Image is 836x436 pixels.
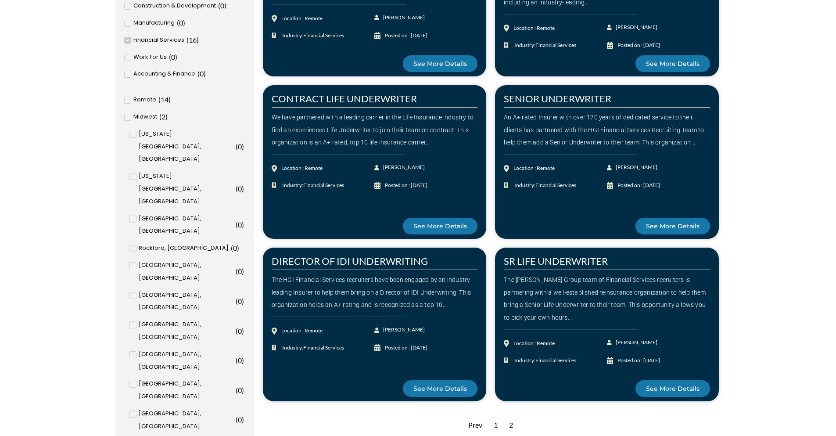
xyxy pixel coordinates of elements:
span: ( [236,386,238,394]
span: [PERSON_NAME] [614,336,657,349]
span: ) [237,244,239,252]
span: Industry: [280,29,344,42]
span: ( [218,1,220,10]
span: ) [242,356,244,364]
span: 16 [189,36,197,44]
span: Financial Services [303,32,344,39]
span: Remote [133,94,156,106]
a: Industry:Financial Services [272,179,375,192]
div: Posted on : [DATE] [617,39,660,52]
span: See More Details [646,61,700,67]
div: 2 [505,414,517,436]
span: [GEOGRAPHIC_DATA], [GEOGRAPHIC_DATA] [139,407,233,433]
span: Rockford, [GEOGRAPHIC_DATA] [139,242,229,255]
span: ) [183,18,185,27]
div: Posted on : [DATE] [385,179,427,192]
a: [PERSON_NAME] [607,336,658,349]
span: ) [242,220,244,229]
span: 0 [220,1,224,10]
span: 0 [238,356,242,364]
span: ( [236,267,238,275]
a: Industry:Financial Services [272,342,375,354]
span: [GEOGRAPHIC_DATA], [GEOGRAPHIC_DATA] [139,213,233,238]
a: Industry:Financial Services [504,354,607,367]
a: [PERSON_NAME] [374,324,426,336]
div: An A+ rated Insurer with over 170 years of dedicated service to their clients has partnered with ... [504,111,710,149]
span: Financial Services [133,34,184,47]
span: See More Details [413,61,467,67]
span: Financial Services [303,182,344,188]
span: 0 [238,386,242,394]
span: ( [231,244,233,252]
span: [US_STATE][GEOGRAPHIC_DATA], [GEOGRAPHIC_DATA] [139,170,233,208]
span: 0 [200,69,204,78]
span: 0 [238,297,242,305]
span: ( [169,53,171,61]
span: Accounting & Finance [133,68,195,80]
div: Posted on : [DATE] [617,179,660,192]
span: ) [242,327,244,335]
span: ) [242,415,244,424]
span: [US_STATE][GEOGRAPHIC_DATA], [GEOGRAPHIC_DATA] [139,128,233,166]
span: Industry: [280,179,344,192]
span: [PERSON_NAME] [381,11,425,24]
a: See More Details [635,218,710,234]
div: Posted on : [DATE] [385,342,427,354]
div: Location : Remote [513,162,555,175]
div: The [PERSON_NAME] Group team of Financial Services recruiters is partnering with a well-establish... [504,274,710,324]
div: 1 [489,414,502,436]
span: ) [169,95,171,104]
span: ) [204,69,206,78]
span: 0 [233,244,237,252]
span: [GEOGRAPHIC_DATA], [GEOGRAPHIC_DATA] [139,259,233,285]
span: Financial Services [535,42,576,48]
span: ( [177,18,179,27]
span: [GEOGRAPHIC_DATA], [GEOGRAPHIC_DATA] [139,289,233,314]
span: 0 [179,18,183,27]
a: [PERSON_NAME] [607,161,658,174]
span: ( [159,112,161,121]
span: ) [175,53,177,61]
span: ( [236,297,238,305]
span: See More Details [413,223,467,229]
span: 0 [238,267,242,275]
span: [PERSON_NAME] [614,161,657,174]
span: Midwest [133,111,157,123]
span: [GEOGRAPHIC_DATA], [GEOGRAPHIC_DATA] [139,378,233,403]
a: See More Details [403,380,477,397]
span: 0 [238,184,242,193]
span: 0 [171,53,175,61]
span: ) [224,1,226,10]
div: We have partnered with a leading carrier in the Life Insurance industry to find an experienced Li... [272,111,478,149]
span: 0 [238,220,242,229]
span: Industry: [512,354,576,367]
span: ( [197,69,200,78]
a: Industry:Financial Services [504,179,607,192]
span: ( [236,327,238,335]
div: Location : Remote [513,22,555,35]
a: SR LIFE UNDERWRITER [504,255,608,267]
span: 14 [161,95,169,104]
a: [PERSON_NAME] [607,21,658,34]
a: See More Details [403,218,477,234]
div: Location : Remote [513,337,555,350]
span: 2 [161,112,165,121]
a: See More Details [635,55,710,72]
span: Industry: [512,39,576,52]
span: [PERSON_NAME] [381,324,425,336]
span: ) [165,112,168,121]
span: Financial Services [535,182,576,188]
div: Location : Remote [281,324,323,337]
a: See More Details [403,55,477,72]
span: [PERSON_NAME] [381,161,425,174]
span: ) [242,142,244,151]
a: [PERSON_NAME] [374,161,426,174]
span: ) [242,184,244,193]
span: ( [236,184,238,193]
span: Work For Us [133,51,167,64]
span: ( [236,142,238,151]
a: See More Details [635,380,710,397]
a: CONTRACT LIFE UNDERWRITER [272,93,417,104]
div: Posted on : [DATE] [385,29,427,42]
span: See More Details [646,223,700,229]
